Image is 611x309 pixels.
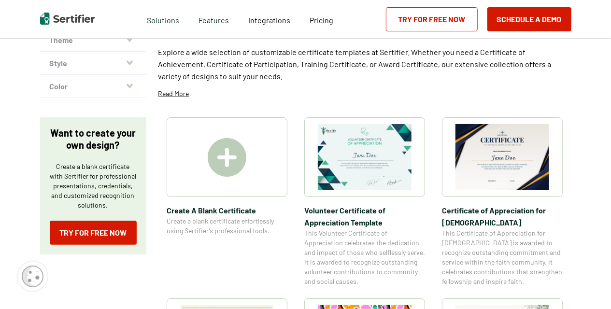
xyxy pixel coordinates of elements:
p: Create a blank certificate with Sertifier for professional presentations, credentials, and custom... [50,162,137,210]
a: Integrations [248,13,290,25]
img: Cookie Popup Icon [22,266,43,287]
a: Certificate of Appreciation for Church​Certificate of Appreciation for [DEMOGRAPHIC_DATA]​This Ce... [442,117,563,286]
span: Volunteer Certificate of Appreciation Template [304,204,425,228]
a: Try for Free Now [386,7,478,31]
iframe: Chat Widget [563,263,611,309]
span: Solutions [147,13,179,25]
a: Volunteer Certificate of Appreciation TemplateVolunteer Certificate of Appreciation TemplateThis ... [304,117,425,286]
span: Create a blank certificate effortlessly using Sertifier’s professional tools. [167,216,287,236]
p: Read More [158,89,189,98]
button: Color [40,75,146,98]
span: Features [199,13,229,25]
button: Theme [40,28,146,52]
span: Pricing [310,15,333,25]
span: Integrations [248,15,290,25]
button: Style [40,52,146,75]
img: Sertifier | Digital Credentialing Platform [40,13,95,25]
a: Pricing [310,13,333,25]
span: This Certificate of Appreciation for [DEMOGRAPHIC_DATA] is awarded to recognize outstanding commi... [442,228,563,286]
img: Certificate of Appreciation for Church​ [455,124,549,190]
button: Schedule a Demo [487,7,571,31]
p: Explore a wide selection of customizable certificate templates at Sertifier. Whether you need a C... [158,46,571,82]
span: This Volunteer Certificate of Appreciation celebrates the dedication and impact of those who self... [304,228,425,286]
a: Try for Free Now [50,221,137,245]
p: Want to create your own design? [50,127,137,151]
img: Create A Blank Certificate [208,138,246,177]
span: Create A Blank Certificate [167,204,287,216]
img: Volunteer Certificate of Appreciation Template [318,124,412,190]
span: Certificate of Appreciation for [DEMOGRAPHIC_DATA]​ [442,204,563,228]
